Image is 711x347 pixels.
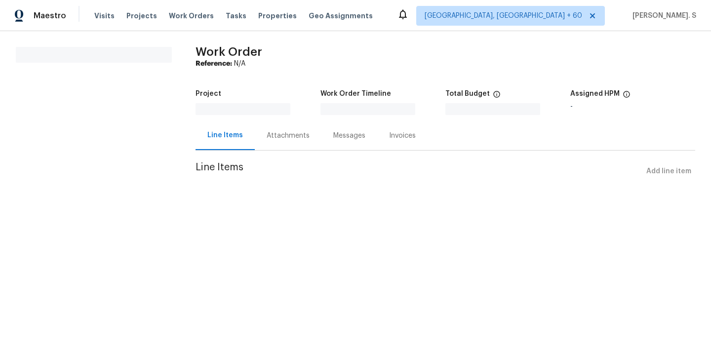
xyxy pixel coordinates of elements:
[126,11,157,21] span: Projects
[196,90,221,97] h5: Project
[570,90,620,97] h5: Assigned HPM
[309,11,373,21] span: Geo Assignments
[196,60,232,67] b: Reference:
[258,11,297,21] span: Properties
[267,131,310,141] div: Attachments
[570,103,695,110] div: -
[425,11,582,21] span: [GEOGRAPHIC_DATA], [GEOGRAPHIC_DATA] + 60
[196,162,642,181] span: Line Items
[629,11,696,21] span: [PERSON_NAME]. S
[623,90,631,103] span: The hpm assigned to this work order.
[389,131,416,141] div: Invoices
[196,59,695,69] div: N/A
[196,46,262,58] span: Work Order
[207,130,243,140] div: Line Items
[34,11,66,21] span: Maestro
[320,90,391,97] h5: Work Order Timeline
[226,12,246,19] span: Tasks
[333,131,365,141] div: Messages
[493,90,501,103] span: The total cost of line items that have been proposed by Opendoor. This sum includes line items th...
[169,11,214,21] span: Work Orders
[94,11,115,21] span: Visits
[445,90,490,97] h5: Total Budget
